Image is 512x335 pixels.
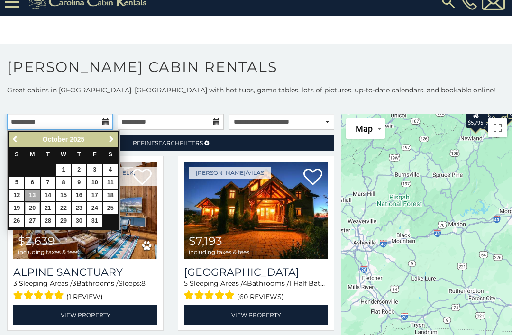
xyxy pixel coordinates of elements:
a: Add to favorites [303,168,322,188]
a: 2 [72,164,86,176]
img: Wilderness Lodge [184,162,328,259]
div: Sleeping Areas / Bathrooms / Sleeps: [13,279,157,303]
span: Saturday [109,151,112,158]
span: including taxes & fees [189,249,249,255]
span: 1 Half Baths / [289,279,332,288]
a: 12 [9,190,24,201]
a: 24 [87,202,102,214]
a: Alpine Sanctuary [13,266,157,279]
a: 7 [41,177,55,189]
a: 23 [72,202,86,214]
button: Change map style [346,118,385,139]
span: Tuesday [46,151,50,158]
span: October [43,136,68,143]
a: 19 [9,202,24,214]
a: 29 [56,215,71,227]
button: Toggle fullscreen view [488,118,507,137]
a: 14 [41,190,55,201]
a: 4 [103,164,118,176]
span: 3 [13,279,17,288]
div: $2,606 [488,98,508,116]
span: Previous [12,136,19,143]
span: Next [108,136,115,143]
a: 10 [87,177,102,189]
a: 1 [56,164,71,176]
a: 13 [25,190,40,201]
a: View Property [13,305,157,325]
a: 25 [103,202,118,214]
a: View Property [184,305,328,325]
a: 15 [56,190,71,201]
h3: Wilderness Lodge [184,266,328,279]
span: Wednesday [61,151,66,158]
span: Refine Filters [133,139,203,146]
span: 8 [141,279,146,288]
span: Sunday [15,151,18,158]
a: 9 [72,177,86,189]
span: 4 [243,279,247,288]
span: Monday [30,151,35,158]
span: including taxes & fees [18,249,79,255]
a: RefineSearchFilters [7,135,334,151]
a: 6 [25,177,40,189]
a: 18 [103,190,118,201]
a: [GEOGRAPHIC_DATA] [184,266,328,279]
a: 5 [9,177,24,189]
a: 27 [25,215,40,227]
a: 22 [56,202,71,214]
a: 3 [87,164,102,176]
a: 28 [41,215,55,227]
a: 26 [9,215,24,227]
span: Friday [93,151,97,158]
span: $7,193 [189,234,222,248]
span: 3 [73,279,76,288]
a: 31 [87,215,102,227]
a: 16 [72,190,86,201]
span: $2,639 [18,234,55,248]
div: Sleeping Areas / Bathrooms / Sleeps: [184,279,328,303]
span: 2025 [70,136,84,143]
a: 21 [41,202,55,214]
div: $5,795 [466,110,485,128]
span: Map [356,124,373,134]
a: 20 [25,202,40,214]
a: 11 [103,177,118,189]
span: 5 [184,279,188,288]
span: Thursday [77,151,81,158]
a: Wilderness Lodge $7,193 including taxes & fees [184,162,328,259]
a: 17 [87,190,102,201]
a: 30 [72,215,86,227]
span: (60 reviews) [237,290,284,303]
a: Next [105,134,117,145]
span: (1 review) [66,290,103,303]
span: Search [155,139,180,146]
a: [PERSON_NAME]/Vilas [189,167,271,179]
a: Previous [10,134,22,145]
a: 8 [56,177,71,189]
